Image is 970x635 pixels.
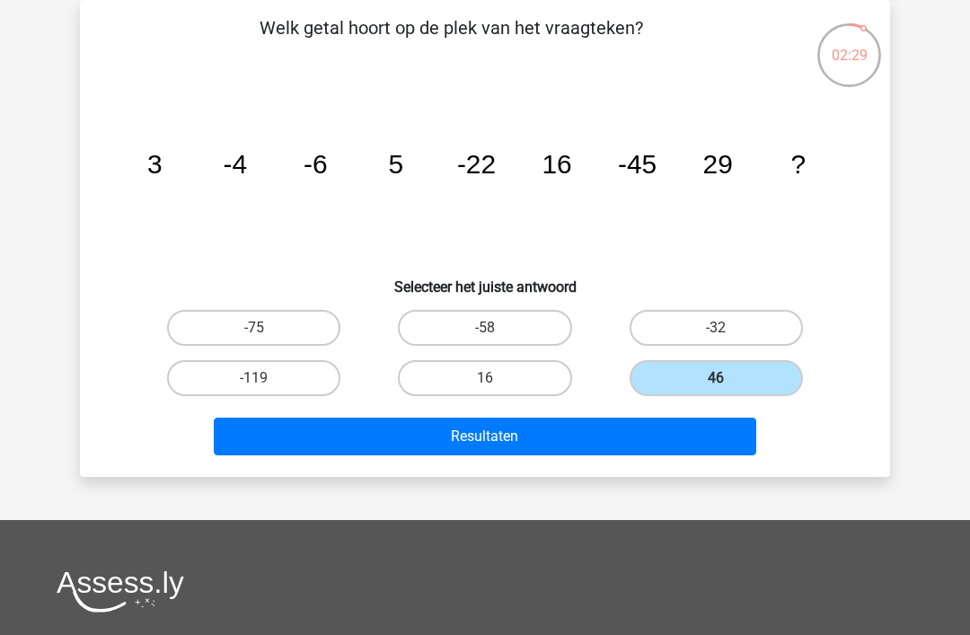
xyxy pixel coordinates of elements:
tspan: 16 [542,149,571,179]
img: Assessly logo [57,570,184,613]
h6: Selecteer het juiste antwoord [109,264,861,295]
tspan: 5 [389,149,404,179]
tspan: -4 [224,149,248,179]
div: 02:29 [816,22,883,66]
tspan: ? [790,149,806,179]
label: 16 [398,360,571,396]
p: Welk getal hoort op de plek van het vraagteken? [109,14,794,68]
label: -119 [167,360,340,396]
tspan: 29 [703,149,733,179]
tspan: 3 [147,149,163,179]
label: -75 [167,310,340,346]
tspan: -6 [304,149,328,179]
tspan: -22 [457,149,496,179]
tspan: -45 [618,149,657,179]
label: -58 [398,310,571,346]
label: 46 [630,360,803,396]
button: Resultaten [214,418,757,455]
label: -32 [630,310,803,346]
